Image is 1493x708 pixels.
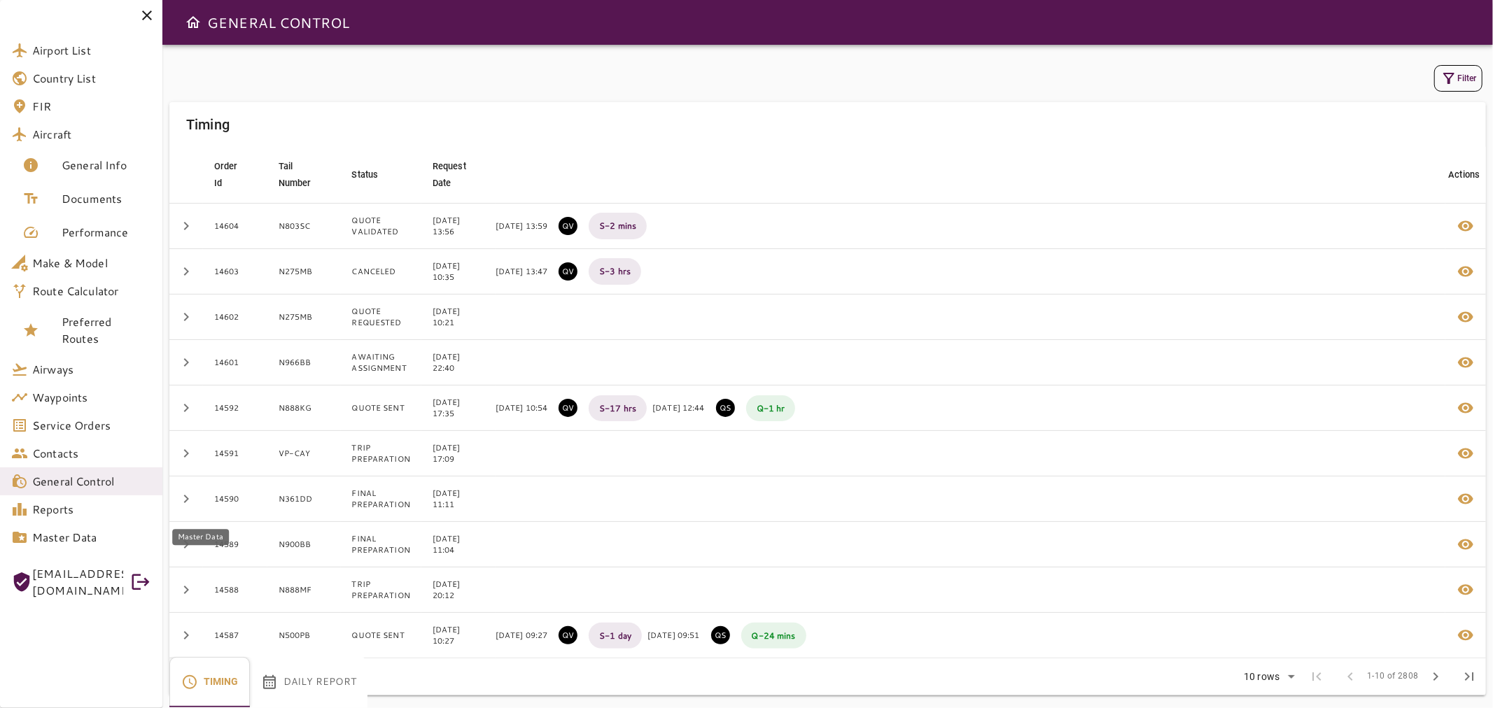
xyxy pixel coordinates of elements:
td: [DATE] 17:09 [421,431,496,476]
td: [DATE] 10:27 [421,613,496,658]
div: basic tabs example [169,657,367,707]
button: Open drawer [179,8,207,36]
td: [DATE] 17:35 [421,385,496,431]
span: 1-10 of 2808 [1367,670,1419,684]
span: last_page [1461,668,1478,685]
button: Details [1449,209,1483,243]
span: chevron_right [178,309,195,325]
span: Status [352,167,397,183]
button: Details [1449,391,1483,425]
td: TRIP PREPARATION [341,431,421,476]
span: Request Date [433,158,484,192]
span: Order Id [214,158,256,192]
span: FIR [32,98,151,115]
td: 14590 [203,476,267,522]
p: [DATE] 12:44 [652,402,704,413]
span: Make & Model [32,255,151,271]
button: Details [1449,437,1483,470]
td: FINAL PREPARATION [341,476,421,522]
span: Waypoints [32,389,151,406]
div: Tail Number [279,158,311,192]
span: chevron_right [178,263,195,280]
div: Master Data [172,529,229,545]
p: QUOTE SENT [711,626,730,644]
button: Filter [1434,65,1483,92]
span: First Page [1300,660,1333,693]
td: [DATE] 11:04 [421,522,496,567]
td: N361DD [267,476,341,522]
span: Previous Page [1333,660,1367,693]
button: Details [1449,255,1483,288]
span: chevron_right [178,445,195,462]
h6: GENERAL CONTROL [207,11,349,34]
p: QUOTE SENT [716,399,735,417]
td: N275MB [267,295,341,340]
span: Airport List [32,42,151,59]
td: [DATE] 22:40 [421,340,496,385]
h6: Timing [186,113,230,136]
div: Status [352,167,379,183]
td: TRIP PREPARATION [341,567,421,613]
span: [EMAIL_ADDRESS][DOMAIN_NAME] [32,565,123,599]
td: N500PB [267,613,341,658]
span: General Control [32,473,151,490]
span: Aircraft [32,126,151,143]
td: FINAL PREPARATION [341,522,421,567]
button: Timing [169,657,250,707]
p: [DATE] 13:47 [496,266,547,277]
td: [DATE] 13:56 [421,204,496,249]
p: [DATE] 13:59 [496,220,547,232]
td: [DATE] 11:11 [421,476,496,522]
span: chevron_right [178,218,195,234]
button: Daily Report [250,657,367,707]
td: 14603 [203,249,267,295]
span: General Info [62,157,151,174]
td: 14604 [203,204,267,249]
div: 10 rows [1235,667,1300,688]
p: QUOTE VALIDATED [559,399,577,417]
p: QUOTE VALIDATED [559,262,577,281]
td: 14601 [203,340,267,385]
button: Details [1449,528,1483,561]
td: CANCELED [341,249,421,295]
span: Airways [32,361,151,378]
td: [DATE] 20:12 [421,567,496,613]
p: [DATE] 10:54 [496,402,547,413]
div: Order Id [214,158,238,192]
span: chevron_right [178,627,195,644]
button: Details [1449,300,1483,334]
p: QUOTE VALIDATED [559,626,577,644]
p: S - 2 mins [589,213,647,239]
td: QUOTE SENT [341,385,421,431]
td: 14592 [203,385,267,431]
span: Tail Number [279,158,330,192]
td: N900BB [267,522,341,567]
span: Contacts [32,445,151,462]
p: S - 17 hrs [589,395,647,421]
td: QUOTE REQUESTED [341,295,421,340]
span: Preferred Routes [62,313,151,347]
td: N888KG [267,385,341,431]
p: [DATE] 09:51 [647,630,699,641]
div: 10 rows [1240,671,1283,683]
td: [DATE] 10:35 [421,249,496,295]
td: N803SC [267,204,341,249]
button: Details [1449,482,1483,516]
td: [DATE] 10:21 [421,295,496,340]
span: Reports [32,501,151,518]
p: Q - 24 mins [741,623,806,649]
span: Master Data [32,529,151,546]
button: Details [1449,346,1483,379]
p: [DATE] 09:27 [496,630,547,641]
td: AWAITING ASSIGNMENT [341,340,421,385]
td: 14591 [203,431,267,476]
span: chevron_right [178,354,195,371]
span: Country List [32,70,151,87]
span: Route Calculator [32,283,151,299]
span: Service Orders [32,417,151,434]
button: Details [1449,618,1483,652]
td: N275MB [267,249,341,295]
td: 14589 [203,522,267,567]
td: 14588 [203,567,267,613]
span: Documents [62,190,151,207]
